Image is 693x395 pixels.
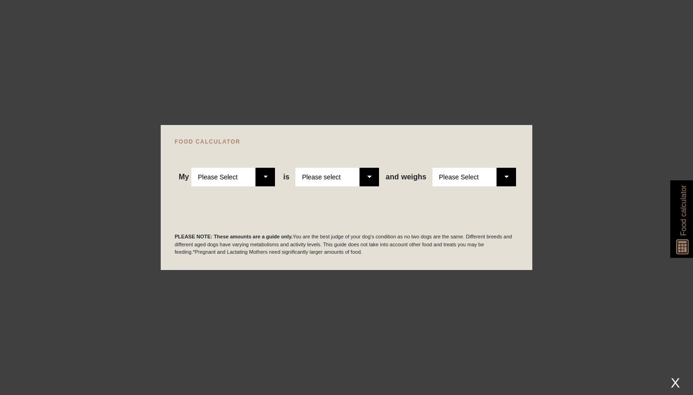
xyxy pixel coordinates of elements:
span: My [179,173,189,181]
div: X [667,375,684,390]
span: is [283,173,289,181]
h4: FOOD CALCULATOR [175,139,518,145]
span: and [386,173,401,181]
span: Food calculator [678,185,689,236]
b: PLEASE NOTE: These amounts are a guide only. [175,234,293,239]
p: You are the best judge of your dog's condition as no two dogs are the same. Different breeds and ... [175,233,518,256]
span: weighs [386,173,426,181]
